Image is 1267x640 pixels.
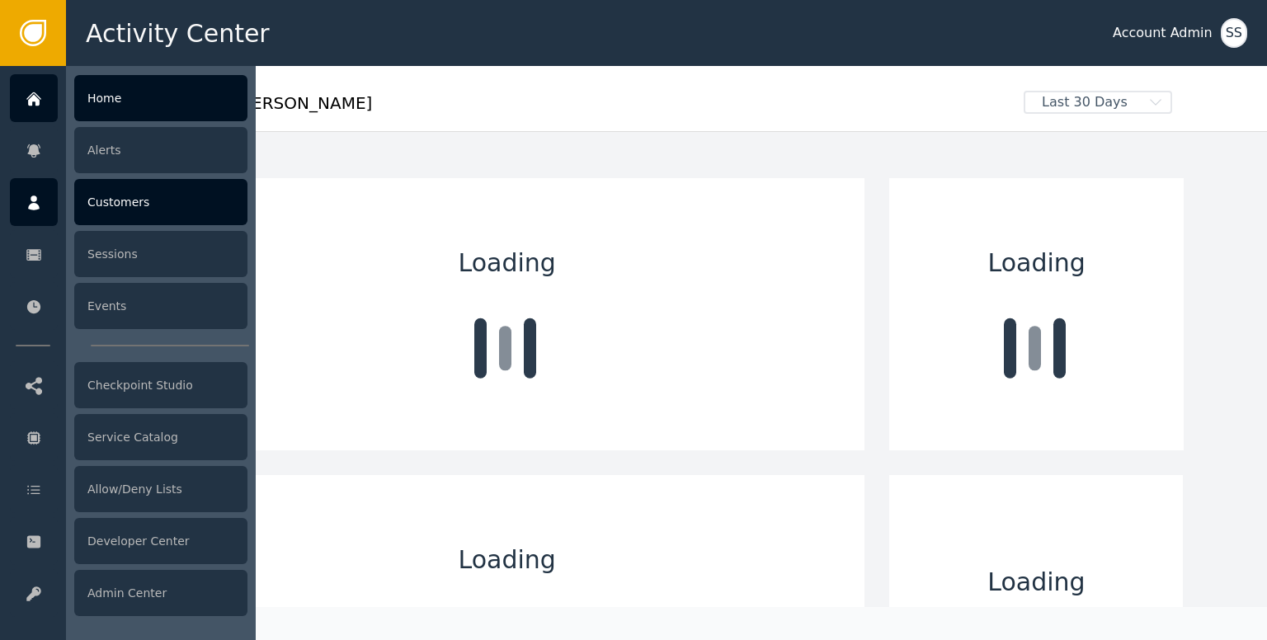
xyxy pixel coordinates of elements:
[1012,91,1184,114] button: Last 30 Days
[987,563,1085,600] span: Loading
[86,15,270,52] span: Activity Center
[74,283,247,329] div: Events
[988,244,1086,281] span: Loading
[74,231,247,277] div: Sessions
[74,127,247,173] div: Alerts
[74,570,247,616] div: Admin Center
[149,91,1012,127] div: Welcome , [PERSON_NAME]
[10,126,247,174] a: Alerts
[10,361,247,409] a: Checkpoint Studio
[74,518,247,564] div: Developer Center
[1025,92,1144,112] span: Last 30 Days
[1221,18,1247,48] button: SS
[10,282,247,330] a: Events
[74,362,247,408] div: Checkpoint Studio
[10,517,247,565] a: Developer Center
[10,465,247,513] a: Allow/Deny Lists
[74,75,247,121] div: Home
[10,74,247,122] a: Home
[74,466,247,512] div: Allow/Deny Lists
[459,541,556,578] span: Loading
[10,230,247,278] a: Sessions
[1113,23,1213,43] div: Account Admin
[74,414,247,460] div: Service Catalog
[10,413,247,461] a: Service Catalog
[10,569,247,617] a: Admin Center
[74,179,247,225] div: Customers
[10,178,247,226] a: Customers
[459,244,556,281] span: Loading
